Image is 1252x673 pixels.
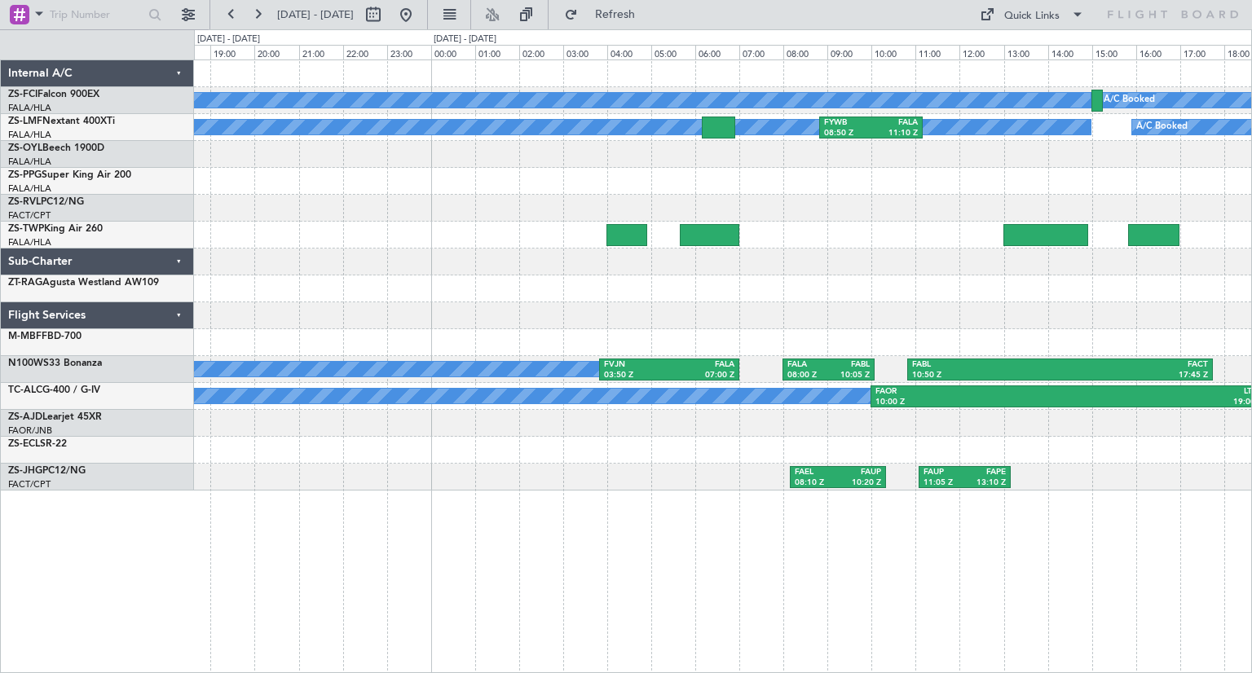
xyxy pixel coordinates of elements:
[824,117,871,129] div: FYWB
[277,7,354,22] span: [DATE] - [DATE]
[8,117,115,126] a: ZS-LMFNextant 400XTi
[8,90,99,99] a: ZS-FCIFalcon 900EX
[434,33,496,46] div: [DATE] - [DATE]
[8,439,67,449] a: ZS-ECLSR-22
[581,9,650,20] span: Refresh
[871,128,918,139] div: 11:10 Z
[912,370,1060,381] div: 10:50 Z
[829,359,871,371] div: FABL
[783,45,827,59] div: 08:00
[210,45,254,59] div: 19:00
[795,467,838,478] div: FAEL
[871,45,915,59] div: 10:00
[8,412,102,422] a: ZS-AJDLearjet 45XR
[8,129,51,141] a: FALA/HLA
[387,45,431,59] div: 23:00
[829,370,871,381] div: 10:05 Z
[431,45,475,59] div: 00:00
[787,359,829,371] div: FALA
[875,397,1069,408] div: 10:00 Z
[254,45,298,59] div: 20:00
[343,45,387,59] div: 22:00
[8,170,131,180] a: ZS-PPGSuper King Air 200
[8,385,42,395] span: TC-ALC
[557,2,655,28] button: Refresh
[8,143,42,153] span: ZS-OYL
[972,2,1092,28] button: Quick Links
[8,117,42,126] span: ZS-LMF
[838,477,881,489] div: 10:20 Z
[959,45,1003,59] div: 12:00
[50,2,143,27] input: Trip Number
[519,45,563,59] div: 02:00
[924,477,965,489] div: 11:05 Z
[695,45,739,59] div: 06:00
[8,412,42,422] span: ZS-AJD
[8,156,51,168] a: FALA/HLA
[827,45,871,59] div: 09:00
[8,332,82,341] a: M-MBFFBD-700
[8,197,84,207] a: ZS-RVLPC12/NG
[8,358,49,368] span: N100WS
[604,370,669,381] div: 03:50 Z
[8,209,51,222] a: FACT/CPT
[8,424,52,437] a: FAOR/JNB
[1136,115,1188,139] div: A/C Booked
[299,45,343,59] div: 21:00
[563,45,607,59] div: 03:00
[197,33,260,46] div: [DATE] - [DATE]
[8,466,42,476] span: ZS-JHG
[8,358,102,368] a: N100WS33 Bonanza
[1092,45,1136,59] div: 15:00
[8,143,104,153] a: ZS-OYLBeech 1900D
[1180,45,1224,59] div: 17:00
[8,332,47,341] span: M-MBFF
[8,90,37,99] span: ZS-FCI
[824,128,871,139] div: 08:50 Z
[8,183,51,195] a: FALA/HLA
[1004,45,1048,59] div: 13:00
[8,170,42,180] span: ZS-PPG
[8,224,44,234] span: ZS-TWP
[8,278,42,288] span: ZT-RAG
[8,197,41,207] span: ZS-RVL
[669,359,734,371] div: FALA
[607,45,651,59] div: 04:00
[1060,370,1208,381] div: 17:45 Z
[8,385,100,395] a: TC-ALCG-400 / G-IV
[604,359,669,371] div: FVJN
[964,467,1006,478] div: FAPE
[739,45,783,59] div: 07:00
[8,278,159,288] a: ZT-RAGAgusta Westland AW109
[1136,45,1180,59] div: 16:00
[915,45,959,59] div: 11:00
[475,45,519,59] div: 01:00
[1048,45,1092,59] div: 14:00
[669,370,734,381] div: 07:00 Z
[838,467,881,478] div: FAUP
[8,236,51,249] a: FALA/HLA
[8,439,40,449] span: ZS-ECL
[912,359,1060,371] div: FABL
[1004,8,1060,24] div: Quick Links
[1104,88,1155,112] div: A/C Booked
[875,386,1069,398] div: FAOR
[795,477,838,489] div: 08:10 Z
[964,477,1006,489] div: 13:10 Z
[8,466,86,476] a: ZS-JHGPC12/NG
[1060,359,1208,371] div: FACT
[871,117,918,129] div: FALA
[8,224,103,234] a: ZS-TWPKing Air 260
[651,45,695,59] div: 05:00
[787,370,829,381] div: 08:00 Z
[924,467,965,478] div: FAUP
[8,478,51,490] a: FACT/CPT
[8,102,51,114] a: FALA/HLA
